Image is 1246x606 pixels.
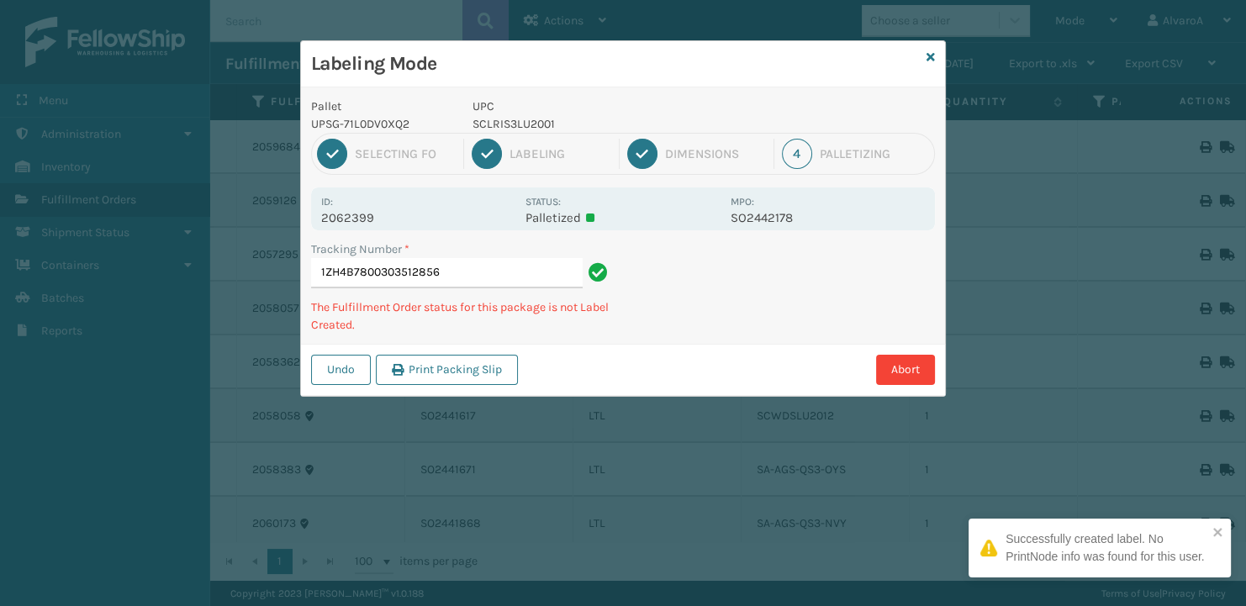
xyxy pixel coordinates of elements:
[321,196,333,208] label: Id:
[311,97,452,115] p: Pallet
[627,139,657,169] div: 3
[820,146,929,161] div: Palletizing
[473,97,721,115] p: UPC
[376,355,518,385] button: Print Packing Slip
[472,139,502,169] div: 2
[311,115,452,133] p: UPSG-71L0DV0XQ2
[665,146,766,161] div: Dimensions
[782,139,812,169] div: 4
[525,210,720,225] p: Palletized
[321,210,515,225] p: 2062399
[525,196,561,208] label: Status:
[731,196,754,208] label: MPO:
[311,51,920,76] h3: Labeling Mode
[311,298,613,334] p: The Fulfillment Order status for this package is not Label Created.
[876,355,935,385] button: Abort
[1006,530,1207,566] div: Successfully created label. No PrintNode info was found for this user.
[355,146,456,161] div: Selecting FO
[731,210,925,225] p: SO2442178
[509,146,610,161] div: Labeling
[473,115,721,133] p: SCLRIS3LU2001
[311,240,409,258] label: Tracking Number
[311,355,371,385] button: Undo
[1212,525,1224,541] button: close
[317,139,347,169] div: 1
